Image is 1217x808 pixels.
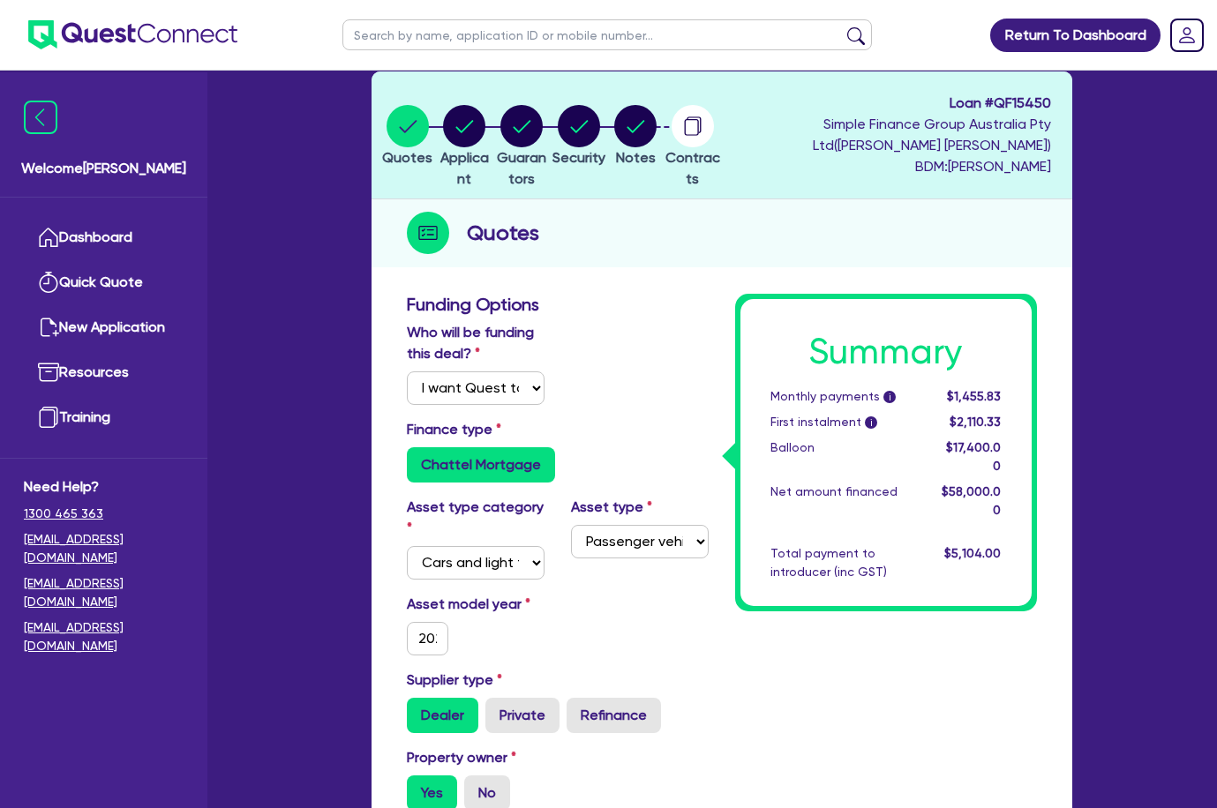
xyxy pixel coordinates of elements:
[24,618,184,655] a: [EMAIL_ADDRESS][DOMAIN_NAME]
[24,395,184,440] a: Training
[38,272,59,293] img: quick-quote
[24,305,184,350] a: New Application
[394,594,558,615] label: Asset model year
[38,407,59,428] img: training
[757,387,929,406] div: Monthly payments
[567,698,661,733] label: Refinance
[407,294,709,315] h3: Funding Options
[382,149,432,166] span: Quotes
[725,156,1050,177] span: BDM: [PERSON_NAME]
[467,217,539,249] h2: Quotes
[950,415,1001,429] span: $2,110.33
[440,149,489,187] span: Applicant
[497,149,546,187] span: Guarantors
[38,317,59,338] img: new-application
[493,104,551,191] button: Guarantors
[436,104,493,191] button: Applicant
[407,212,449,254] img: step-icon
[24,506,103,520] tcxspan: Call 1300 465 363 via 3CX
[947,389,1001,403] span: $1,455.83
[944,546,1001,560] span: $5,104.00
[813,116,1051,153] span: Simple Finance Group Australia Pty Ltd ( [PERSON_NAME] [PERSON_NAME] )
[1164,12,1210,58] a: Dropdown toggle
[990,19,1161,52] a: Return To Dashboard
[757,438,929,475] div: Balloon
[757,544,929,581] div: Total payment to introducer (inc GST)
[24,350,184,395] a: Resources
[942,484,1001,517] span: $58,000.00
[552,104,606,169] button: Security
[946,440,1001,473] span: $17,400.00
[757,483,929,520] div: Net amount financed
[24,574,184,611] a: [EMAIL_ADDRESS][DOMAIN_NAME]
[865,416,877,429] span: i
[24,215,184,260] a: Dashboard
[407,747,516,768] label: Property owner
[485,698,560,733] label: Private
[24,476,184,498] span: Need Help?
[725,93,1050,114] span: Loan # QF15450
[757,413,929,431] div: First instalment
[381,104,433,169] button: Quotes
[28,20,237,49] img: quest-connect-logo-blue
[407,497,545,539] label: Asset type category
[613,104,657,169] button: Notes
[883,391,896,403] span: i
[407,419,501,440] label: Finance type
[21,158,186,179] span: Welcome [PERSON_NAME]
[664,104,721,191] button: Contracts
[24,260,184,305] a: Quick Quote
[407,698,478,733] label: Dealer
[407,670,502,691] label: Supplier type
[24,101,57,134] img: icon-menu-close
[24,530,184,567] a: [EMAIL_ADDRESS][DOMAIN_NAME]
[342,19,872,50] input: Search by name, application ID or mobile number...
[571,497,652,518] label: Asset type
[552,149,605,166] span: Security
[770,331,1002,373] h1: Summary
[407,447,555,483] label: Chattel Mortgage
[616,149,656,166] span: Notes
[407,322,545,364] label: Who will be funding this deal?
[38,362,59,383] img: resources
[665,149,720,187] span: Contracts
